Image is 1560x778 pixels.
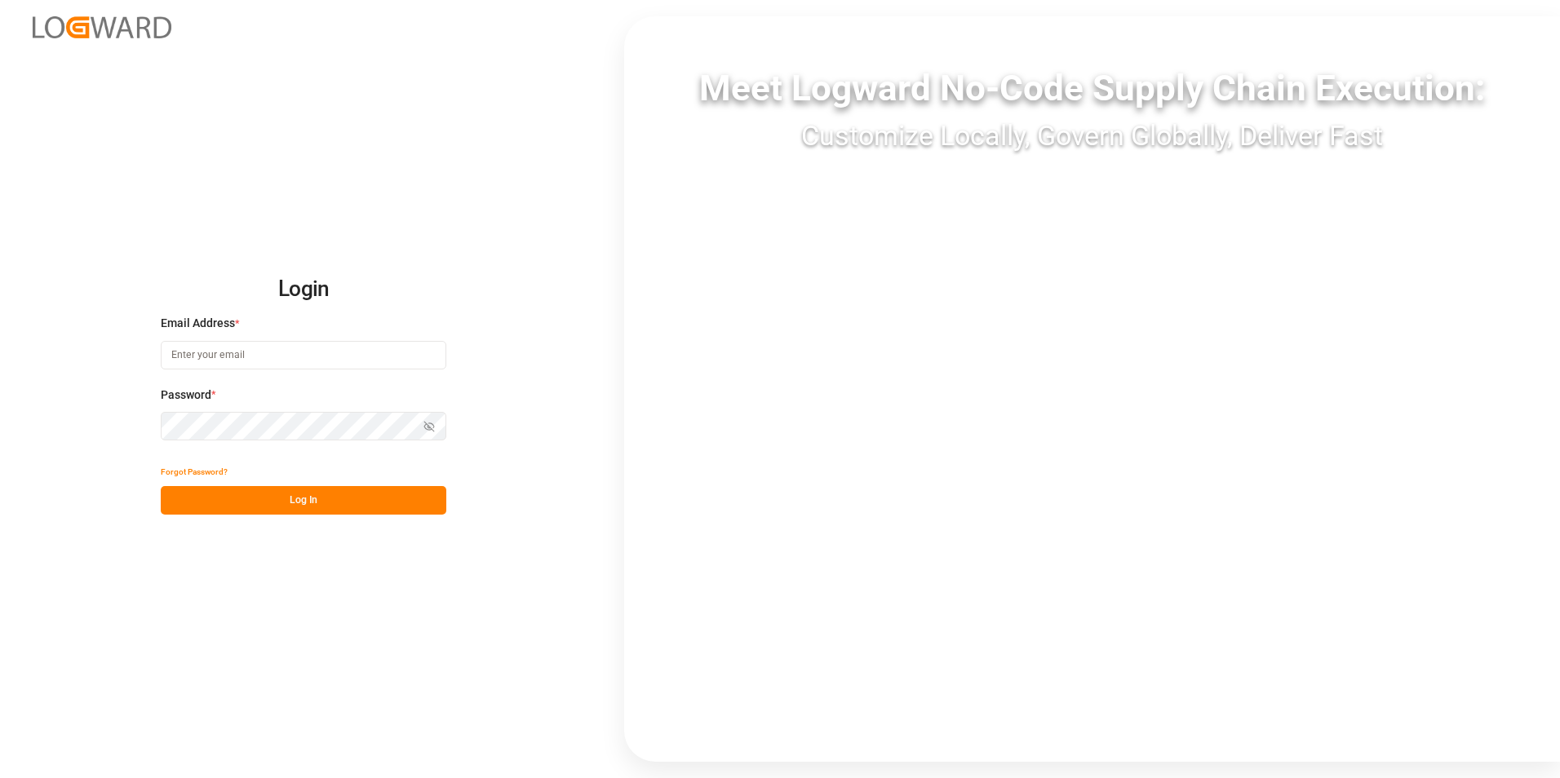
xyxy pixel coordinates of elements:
button: Forgot Password? [161,458,228,486]
div: Meet Logward No-Code Supply Chain Execution: [624,61,1560,115]
div: Customize Locally, Govern Globally, Deliver Fast [624,115,1560,157]
span: Password [161,387,211,404]
button: Log In [161,486,446,515]
span: Email Address [161,315,235,332]
img: Logward_new_orange.png [33,16,171,38]
input: Enter your email [161,341,446,369]
h2: Login [161,263,446,316]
